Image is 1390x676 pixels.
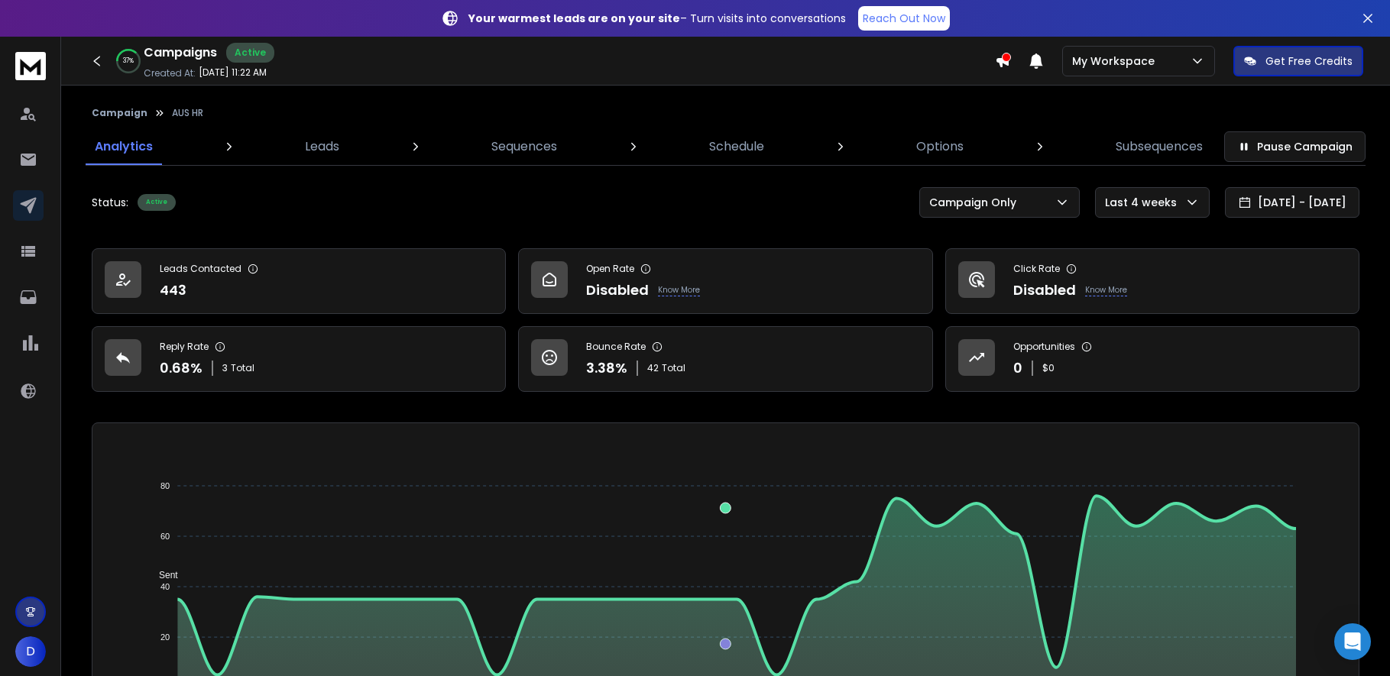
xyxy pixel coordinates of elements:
a: Leads [296,128,348,165]
p: My Workspace [1072,53,1161,69]
img: logo [15,52,46,80]
p: Leads Contacted [160,263,241,275]
p: Status: [92,195,128,210]
span: Total [231,362,254,374]
a: Click RateDisabledKnow More [945,248,1359,314]
span: 42 [647,362,659,374]
a: Open RateDisabledKnow More [518,248,932,314]
p: Options [916,137,964,156]
span: Total [662,362,685,374]
div: Active [226,43,274,63]
p: Analytics [95,137,153,156]
p: Reach Out Now [863,11,945,26]
p: Bounce Rate [586,341,646,353]
tspan: 40 [160,582,170,591]
p: 3.38 % [586,357,627,379]
p: Subsequences [1116,137,1203,156]
span: 3 [222,362,228,374]
p: Created At: [144,67,196,79]
a: Opportunities0$0 [945,326,1359,392]
p: [DATE] 11:22 AM [199,66,267,79]
p: Know More [658,284,700,296]
tspan: 20 [160,632,170,642]
p: Reply Rate [160,341,209,353]
p: 37 % [123,57,134,66]
tspan: 80 [160,481,170,490]
p: Leads [305,137,339,156]
p: 443 [160,280,186,301]
p: Sequences [491,137,557,156]
a: Subsequences [1106,128,1212,165]
p: Know More [1085,284,1127,296]
h1: Campaigns [144,44,217,62]
div: Active [138,194,176,211]
a: Reply Rate0.68%3Total [92,326,506,392]
button: Campaign [92,107,147,119]
a: Sequences [482,128,566,165]
p: Get Free Credits [1265,53,1353,69]
button: D [15,636,46,667]
p: Disabled [586,280,649,301]
a: Schedule [700,128,773,165]
p: – Turn visits into conversations [468,11,846,26]
strong: Your warmest leads are on your site [468,11,680,26]
p: Disabled [1013,280,1076,301]
a: Analytics [86,128,162,165]
p: Schedule [709,137,764,156]
a: Leads Contacted443 [92,248,506,314]
p: Last 4 weeks [1105,195,1183,210]
button: [DATE] - [DATE] [1225,187,1359,218]
p: Opportunities [1013,341,1075,353]
span: Sent [147,570,178,581]
button: Get Free Credits [1233,46,1363,76]
a: Reach Out Now [858,6,950,31]
p: 0.68 % [160,357,203,379]
p: 0 [1013,357,1022,379]
p: AUS HR [172,107,203,119]
p: $ 0 [1042,362,1055,374]
button: Pause Campaign [1224,131,1366,162]
a: Bounce Rate3.38%42Total [518,326,932,392]
tspan: 60 [160,532,170,541]
p: Open Rate [586,263,634,275]
div: Open Intercom Messenger [1334,623,1371,660]
p: Campaign Only [929,195,1022,210]
a: Options [907,128,973,165]
p: Click Rate [1013,263,1060,275]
